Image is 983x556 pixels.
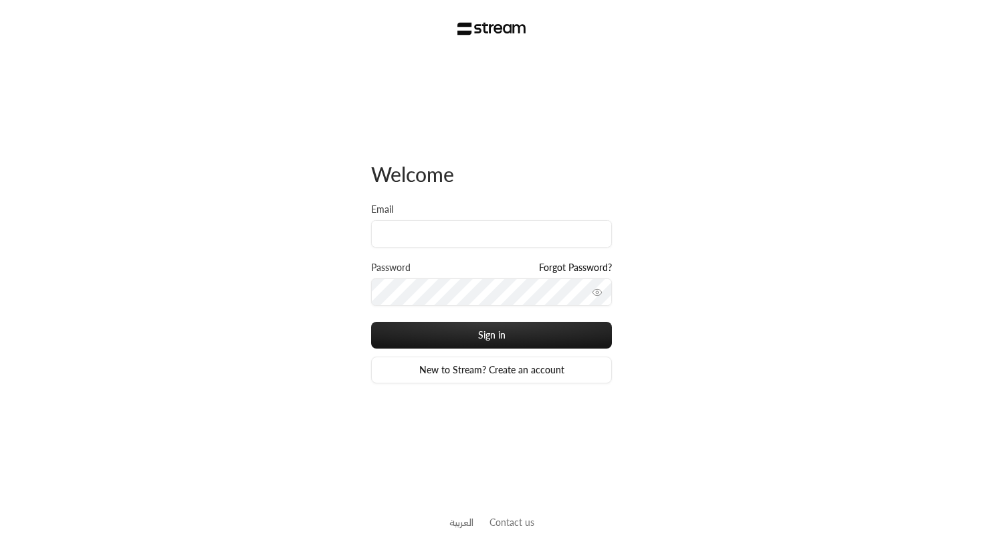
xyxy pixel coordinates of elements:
span: Welcome [371,162,454,186]
img: Stream Logo [457,22,526,35]
a: New to Stream? Create an account [371,357,612,383]
label: Email [371,203,393,216]
label: Password [371,261,411,274]
button: toggle password visibility [586,282,608,303]
button: Contact us [489,515,534,529]
a: Forgot Password? [539,261,612,274]
button: Sign in [371,322,612,349]
a: Contact us [489,517,534,528]
a: العربية [449,510,473,535]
